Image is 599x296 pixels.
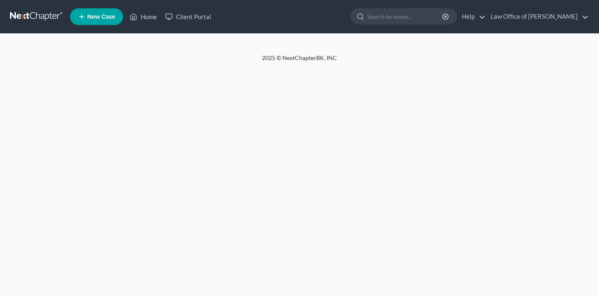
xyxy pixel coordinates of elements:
[458,9,486,24] a: Help
[126,9,161,24] a: Home
[161,9,215,24] a: Client Portal
[87,14,115,20] span: New Case
[367,9,443,24] input: Search by name...
[486,9,589,24] a: Law Office of [PERSON_NAME]
[62,54,537,69] div: 2025 © NextChapterBK, INC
